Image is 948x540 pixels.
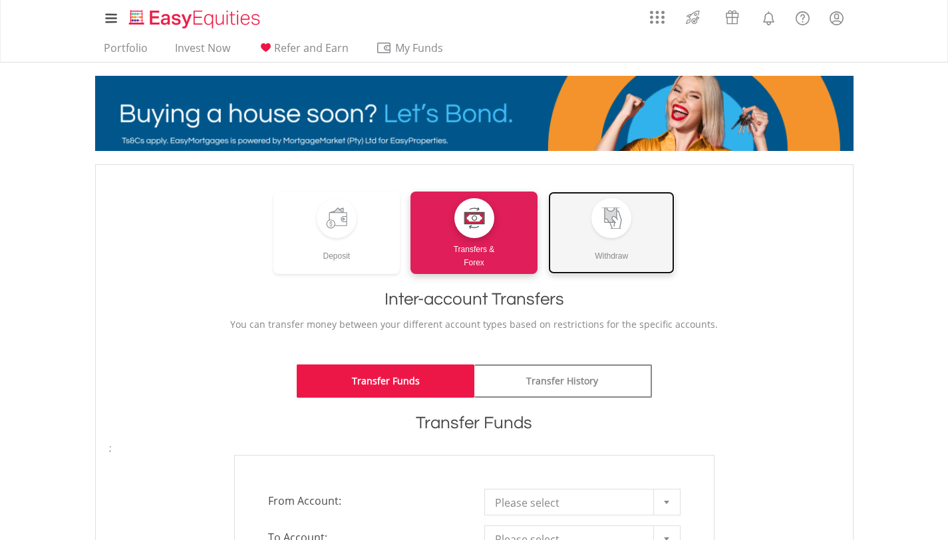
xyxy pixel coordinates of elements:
[297,364,474,398] a: Transfer Funds
[95,76,854,151] img: EasyMortage Promotion Banner
[721,7,743,28] img: vouchers-v2.svg
[712,3,752,28] a: Vouchers
[410,192,538,274] a: Transfers &Forex
[252,41,354,62] a: Refer and Earn
[641,3,673,25] a: AppsGrid
[98,41,153,62] a: Portfolio
[752,3,786,30] a: Notifications
[126,8,265,30] img: EasyEquities_Logo.png
[820,3,854,33] a: My Profile
[548,238,675,263] div: Withdraw
[376,39,463,57] span: My Funds
[273,238,400,263] div: Deposit
[474,364,652,398] a: Transfer History
[124,3,265,30] a: Home page
[650,10,665,25] img: grid-menu-icon.svg
[410,238,538,269] div: Transfers & Forex
[495,489,650,516] span: Please select
[109,318,840,331] p: You can transfer money between your different account types based on restrictions for the specifi...
[786,3,820,30] a: FAQ's and Support
[682,7,704,28] img: thrive-v2.svg
[548,192,675,274] a: Withdraw
[109,411,840,435] h1: Transfer Funds
[274,41,349,55] span: Refer and Earn
[273,192,400,274] a: Deposit
[258,489,474,513] span: From Account:
[170,41,236,62] a: Invest Now
[109,287,840,311] h1: Inter-account Transfers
